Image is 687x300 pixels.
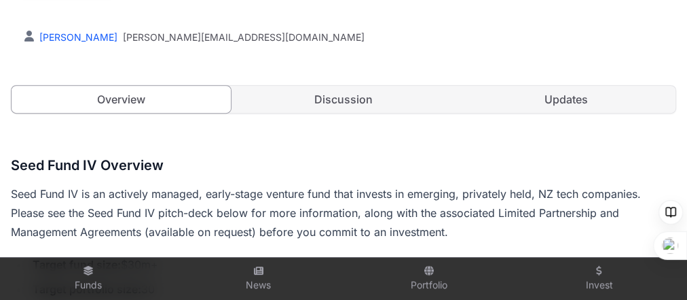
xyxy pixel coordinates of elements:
[179,261,338,297] a: News
[11,85,231,114] a: Overview
[349,261,508,297] a: Portfolio
[11,154,676,176] h3: Seed Fund IV Overview
[37,31,117,43] a: [PERSON_NAME]
[519,261,679,297] a: Invest
[11,184,676,241] p: Seed Fund IV is an actively managed, early-stage venture fund that invests in emerging, privately...
[8,261,168,297] a: Funds
[619,235,687,300] div: 聊天小工具
[619,235,687,300] iframe: Chat Widget
[123,31,365,44] a: [PERSON_NAME][EMAIL_ADDRESS][DOMAIN_NAME]
[12,86,675,113] nav: Tabs
[234,86,453,113] a: Discussion
[456,86,675,113] a: Updates
[29,255,676,274] li: $30m+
